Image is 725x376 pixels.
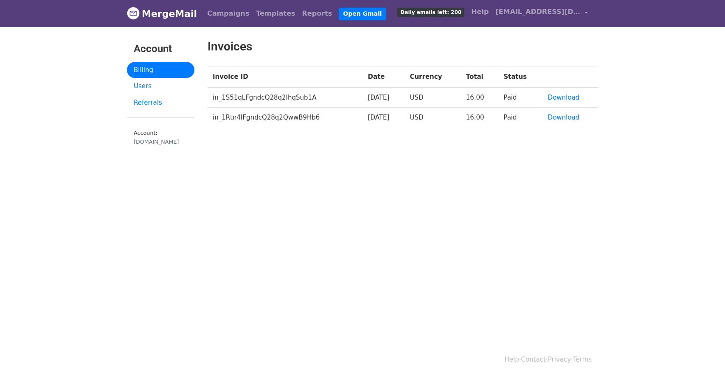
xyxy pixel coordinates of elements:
span: Daily emails left: 200 [397,8,464,17]
a: Help [468,3,492,20]
td: [DATE] [363,87,405,108]
a: Open Gmail [339,8,386,20]
a: Help [505,356,519,363]
td: 16.00 [461,108,499,128]
td: 16.00 [461,87,499,108]
a: Templates [253,5,298,22]
td: Paid [498,108,542,128]
span: [EMAIL_ADDRESS][DOMAIN_NAME] [495,7,580,17]
a: Campaigns [204,5,253,22]
a: Download [548,94,580,101]
h3: Account [134,43,188,55]
a: Terms [573,356,592,363]
small: Account: [134,130,188,146]
h2: Invoices [208,39,531,54]
td: Paid [498,87,542,108]
a: Daily emails left: 200 [394,3,468,20]
td: [DATE] [363,108,405,128]
a: Privacy [548,356,571,363]
a: Contact [521,356,546,363]
a: Billing [127,62,194,78]
th: Invoice ID [208,67,363,87]
a: [EMAIL_ADDRESS][DOMAIN_NAME] [492,3,591,23]
td: USD [405,87,461,108]
a: Users [127,78,194,95]
a: Download [548,114,580,121]
a: MergeMail [127,5,197,22]
th: Currency [405,67,461,87]
img: MergeMail logo [127,7,140,19]
th: Status [498,67,542,87]
th: Date [363,67,405,87]
div: [DOMAIN_NAME] [134,138,188,146]
a: Referrals [127,95,194,111]
td: USD [405,108,461,128]
td: in_1Rtn4IFgndcQ28q2QwwB9Hb6 [208,108,363,128]
a: Reports [299,5,336,22]
th: Total [461,67,499,87]
td: in_1S51qLFgndcQ28q2IhqSub1A [208,87,363,108]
